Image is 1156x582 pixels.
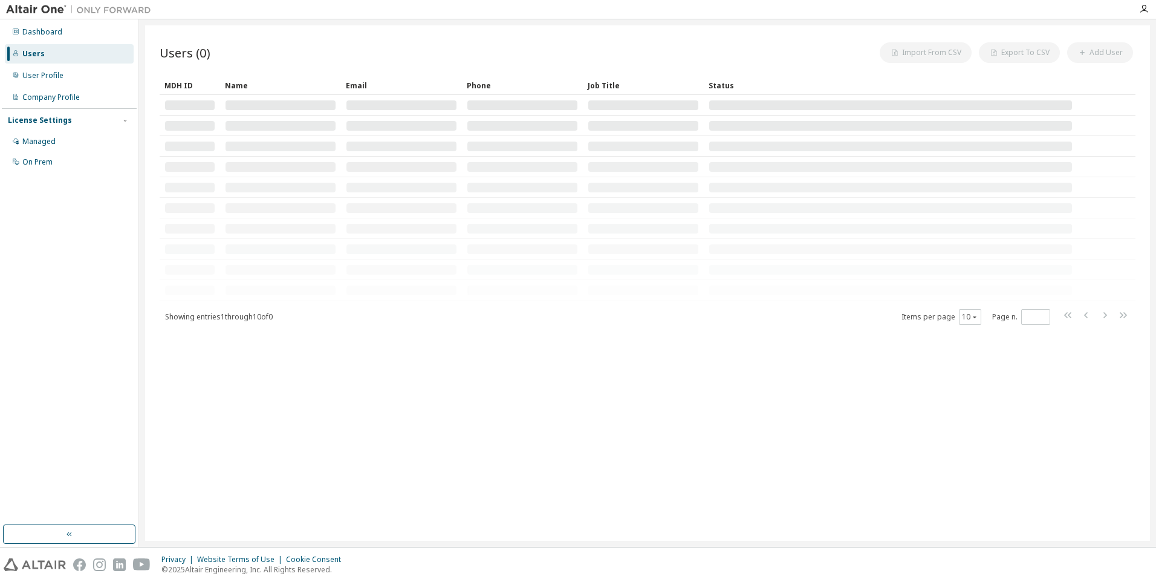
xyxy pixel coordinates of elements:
div: License Settings [8,116,72,125]
div: Job Title [588,76,699,95]
div: Company Profile [22,93,80,102]
img: instagram.svg [93,558,106,571]
button: Export To CSV [979,42,1060,63]
div: Managed [22,137,56,146]
div: On Prem [22,157,53,167]
div: Status [709,76,1073,95]
img: linkedin.svg [113,558,126,571]
span: Showing entries 1 through 10 of 0 [165,312,273,322]
div: Website Terms of Use [197,555,286,564]
p: © 2025 Altair Engineering, Inc. All Rights Reserved. [161,564,348,575]
div: User Profile [22,71,63,80]
span: Page n. [992,309,1050,325]
div: Name [225,76,336,95]
img: facebook.svg [73,558,86,571]
button: 10 [962,312,978,322]
div: Privacy [161,555,197,564]
div: Dashboard [22,27,62,37]
span: Users (0) [160,44,210,61]
div: Cookie Consent [286,555,348,564]
button: Import From CSV [880,42,972,63]
div: Phone [467,76,578,95]
div: MDH ID [164,76,215,95]
div: Users [22,49,45,59]
div: Email [346,76,457,95]
img: Altair One [6,4,157,16]
span: Items per page [901,309,981,325]
button: Add User [1067,42,1133,63]
img: altair_logo.svg [4,558,66,571]
img: youtube.svg [133,558,151,571]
